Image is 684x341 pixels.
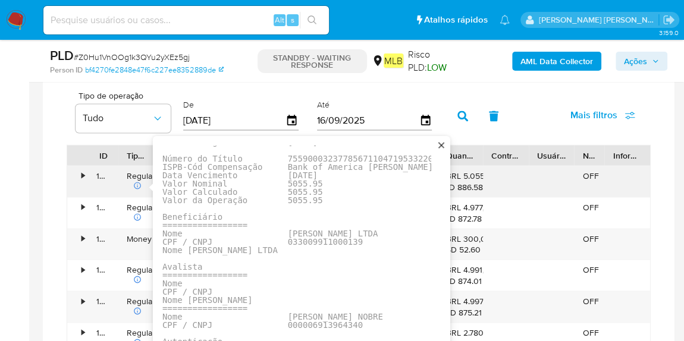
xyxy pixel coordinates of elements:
[384,53,403,68] em: MLB
[258,49,367,73] p: STANDBY - WAITING RESPONSE
[500,15,510,25] a: Notificações
[50,46,74,65] b: PLD
[291,14,294,26] span: s
[520,52,593,71] b: AML Data Collector
[539,14,659,26] p: juliane.miranda@mercadolivre.com
[624,52,647,71] span: Ações
[512,52,601,71] button: AML Data Collector
[424,14,488,26] span: Atalhos rápidos
[300,12,324,29] button: search-icon
[408,48,460,74] span: Risco PLD:
[85,65,224,75] a: bf4270fe2848e47f6c227ee8352889de
[427,61,447,74] span: LOW
[43,12,329,28] input: Pesquise usuários ou casos...
[658,28,678,37] span: 3.159.0
[50,65,83,75] b: Person ID
[663,14,675,26] a: Sair
[74,51,190,63] span: # Z0Hu1VnOOg1k3QYu2yXEz5gj
[275,14,284,26] span: Alt
[616,52,667,71] button: Ações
